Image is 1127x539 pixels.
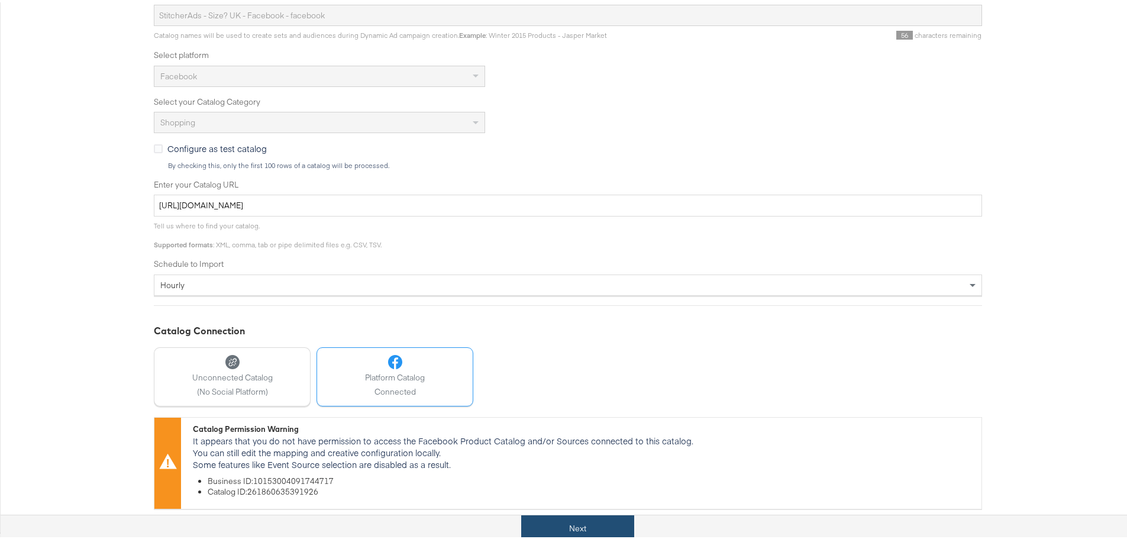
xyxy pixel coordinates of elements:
[154,94,982,105] label: Select your Catalog Category
[167,159,982,167] div: By checking this, only the first 100 rows of a catalog will be processed.
[192,384,273,395] span: (No Social Platform)
[154,238,213,247] strong: Supported formats
[208,473,976,485] li: Business ID: 10153004091744717
[193,433,976,468] p: It appears that you do not have permission to access the Facebook Product Catalog and/or Sources ...
[154,28,607,37] span: Catalog names will be used to create sets and audiences during Dynamic Ad campaign creation. : Wi...
[154,219,382,247] span: Tell us where to find your catalog. : XML, comma, tab or pipe delimited files e.g. CSV, TSV.
[160,69,197,79] span: Facebook
[154,322,982,335] div: Catalog Connection
[208,484,976,495] li: Catalog ID: 261860635391926
[896,28,913,37] span: 56
[193,421,976,433] div: Catalog Permission Warning
[365,384,425,395] span: Connected
[154,256,982,267] label: Schedule to Import
[607,28,982,38] div: characters remaining
[154,345,311,404] button: Unconnected Catalog(No Social Platform)
[154,177,982,188] label: Enter your Catalog URL
[160,277,185,288] span: hourly
[365,370,425,381] span: Platform Catalog
[154,47,982,59] label: Select platform
[160,115,195,125] span: Shopping
[154,2,982,24] input: Name your catalog e.g. My Dynamic Product Catalog
[459,28,486,37] strong: Example
[317,345,473,404] button: Platform CatalogConnected
[192,370,273,381] span: Unconnected Catalog
[154,192,982,214] input: Enter Catalog URL, e.g. http://www.example.com/products.xml
[167,140,267,152] span: Configure as test catalog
